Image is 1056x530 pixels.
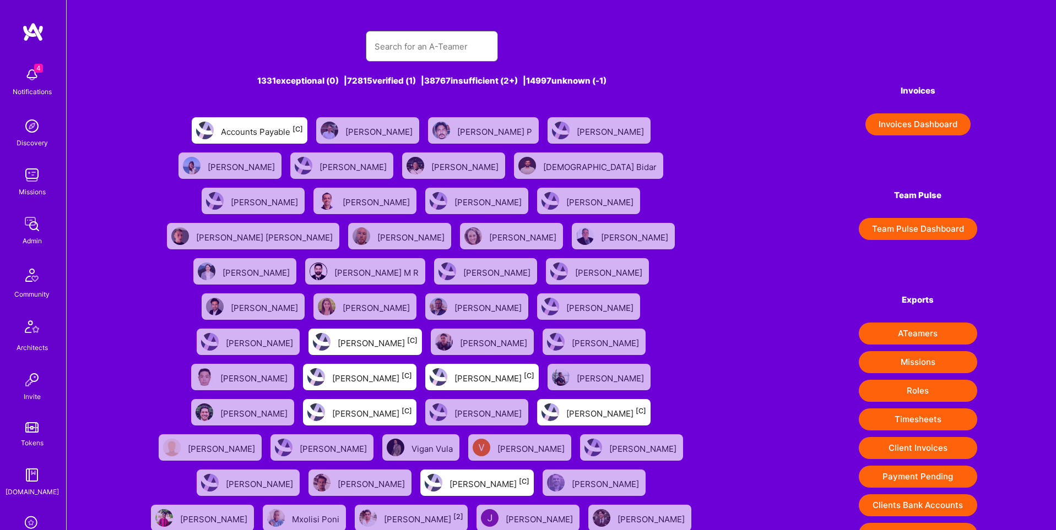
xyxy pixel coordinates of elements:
[453,512,463,521] sup: [2]
[402,371,412,380] sup: [C]
[489,229,559,243] div: [PERSON_NAME]
[859,113,977,135] a: Invoices Dashboard
[343,194,412,208] div: [PERSON_NAME]
[411,440,455,455] div: Vigan Vula
[407,336,418,345] sup: [C]
[299,359,421,395] a: User Avatar[PERSON_NAME][C]
[343,299,412,314] div: [PERSON_NAME]
[301,254,430,289] a: User Avatar[PERSON_NAME] M R
[859,437,977,459] button: Client Invoices
[171,227,189,245] img: User Avatar
[454,194,524,208] div: [PERSON_NAME]
[454,299,524,314] div: [PERSON_NAME]
[541,254,653,289] a: User Avatar[PERSON_NAME]
[593,509,610,527] img: User Avatar
[550,263,568,280] img: User Avatar
[220,370,290,384] div: [PERSON_NAME]
[430,403,447,421] img: User Avatar
[334,264,421,278] div: [PERSON_NAME] M R
[304,465,416,500] a: User Avatar[PERSON_NAME]
[538,324,650,359] a: User Avatar[PERSON_NAME]
[497,440,567,455] div: [PERSON_NAME]
[859,380,977,402] button: Roles
[430,192,447,210] img: User Avatar
[226,335,295,349] div: [PERSON_NAME]
[188,440,257,455] div: [PERSON_NAME]
[163,218,344,254] a: User Avatar[PERSON_NAME] [PERSON_NAME]
[353,227,370,245] img: User Avatar
[197,289,309,324] a: User Avatar[PERSON_NAME]
[332,405,412,419] div: [PERSON_NAME]
[183,157,201,174] img: User Avatar
[292,511,342,525] div: Mxolisi Poni
[377,229,447,243] div: [PERSON_NAME]
[21,464,43,486] img: guide book
[454,370,534,384] div: [PERSON_NAME]
[19,315,45,342] img: Architects
[609,440,679,455] div: [PERSON_NAME]
[432,122,450,139] img: User Avatar
[344,218,456,254] a: User Avatar[PERSON_NAME]
[577,123,646,138] div: [PERSON_NAME]
[524,371,534,380] sup: [C]
[145,75,718,86] div: 1331 exceptional (0) | 72815 verified (1) | 38767 insufficient (2+) | 14997 unknown (-1)
[460,335,529,349] div: [PERSON_NAME]
[576,430,687,465] a: User Avatar[PERSON_NAME]
[463,264,533,278] div: [PERSON_NAME]
[223,264,292,278] div: [PERSON_NAME]
[859,351,977,373] button: Missions
[6,486,59,498] div: [DOMAIN_NAME]
[519,477,529,485] sup: [C]
[543,113,655,148] a: User Avatar[PERSON_NAME]
[430,368,447,386] img: User Avatar
[196,229,335,243] div: [PERSON_NAME] [PERSON_NAME]
[865,113,971,135] button: Invoices Dashboard
[196,368,213,386] img: User Avatar
[533,183,645,218] a: User Avatar[PERSON_NAME]
[34,64,43,73] span: 4
[17,137,48,149] div: Discovery
[541,192,559,210] img: User Avatar
[221,123,303,138] div: Accounts Payable
[575,264,645,278] div: [PERSON_NAME]
[163,439,181,456] img: User Avatar
[567,218,679,254] a: User Avatar[PERSON_NAME]
[189,254,301,289] a: User Avatar[PERSON_NAME]
[506,511,575,525] div: [PERSON_NAME]
[398,148,510,183] a: User Avatar[PERSON_NAME]
[552,368,570,386] img: User Avatar
[859,466,977,488] button: Payment Pending
[187,359,299,395] a: User Avatar[PERSON_NAME]
[859,295,977,305] h4: Exports
[318,298,335,315] img: User Avatar
[438,263,456,280] img: User Avatar
[572,335,641,349] div: [PERSON_NAME]
[22,22,44,42] img: logo
[19,186,46,198] div: Missions
[541,403,559,421] img: User Avatar
[636,407,646,415] sup: [C]
[566,299,636,314] div: [PERSON_NAME]
[332,370,412,384] div: [PERSON_NAME]
[19,262,45,288] img: Community
[387,439,404,456] img: User Avatar
[430,298,447,315] img: User Avatar
[426,324,538,359] a: User Avatar[PERSON_NAME]
[266,430,378,465] a: User Avatar[PERSON_NAME]
[299,395,421,430] a: User Avatar[PERSON_NAME][C]
[859,494,977,516] button: Clients Bank Accounts
[430,254,541,289] a: User Avatar[PERSON_NAME]
[201,474,219,491] img: User Avatar
[220,405,290,419] div: [PERSON_NAME]
[338,476,407,490] div: [PERSON_NAME]
[454,405,524,419] div: [PERSON_NAME]
[13,86,52,97] div: Notifications
[313,474,331,491] img: User Avatar
[231,299,300,314] div: [PERSON_NAME]
[206,298,224,315] img: User Avatar
[375,32,489,61] input: Search for an A-Teamer
[859,86,977,96] h4: Invoices
[457,123,534,138] div: [PERSON_NAME] P
[197,183,309,218] a: User Avatar[PERSON_NAME]
[231,194,300,208] div: [PERSON_NAME]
